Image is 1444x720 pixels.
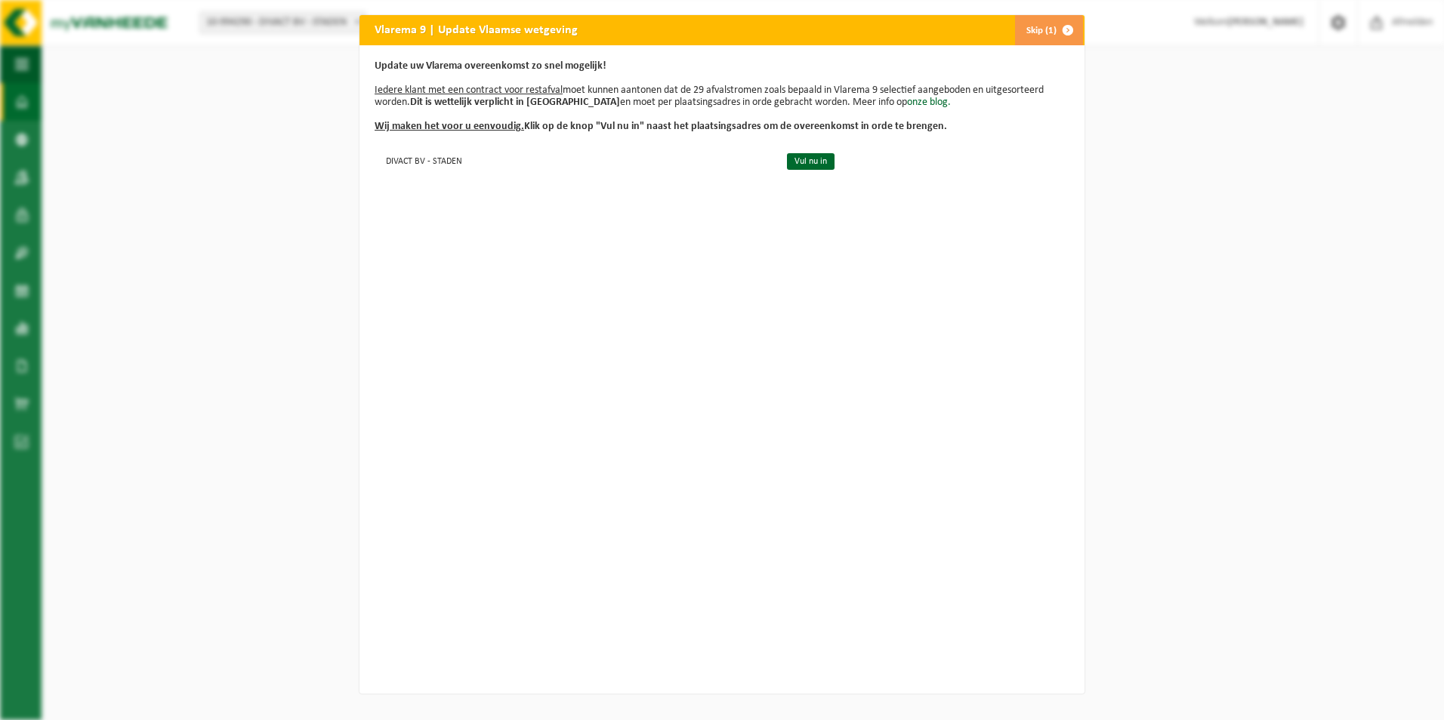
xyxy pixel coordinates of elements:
b: Dit is wettelijk verplicht in [GEOGRAPHIC_DATA] [410,97,620,108]
u: Iedere klant met een contract voor restafval [375,85,563,96]
p: moet kunnen aantonen dat de 29 afvalstromen zoals bepaald in Vlarema 9 selectief aangeboden en ui... [375,60,1069,133]
h2: Vlarema 9 | Update Vlaamse wetgeving [359,15,593,44]
a: Vul nu in [787,153,835,170]
td: DIVACT BV - STADEN [375,148,774,173]
u: Wij maken het voor u eenvoudig. [375,121,524,132]
b: Update uw Vlarema overeenkomst zo snel mogelijk! [375,60,606,72]
a: onze blog. [907,97,951,108]
b: Klik op de knop "Vul nu in" naast het plaatsingsadres om de overeenkomst in orde te brengen. [375,121,947,132]
button: Skip (1) [1014,15,1083,45]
